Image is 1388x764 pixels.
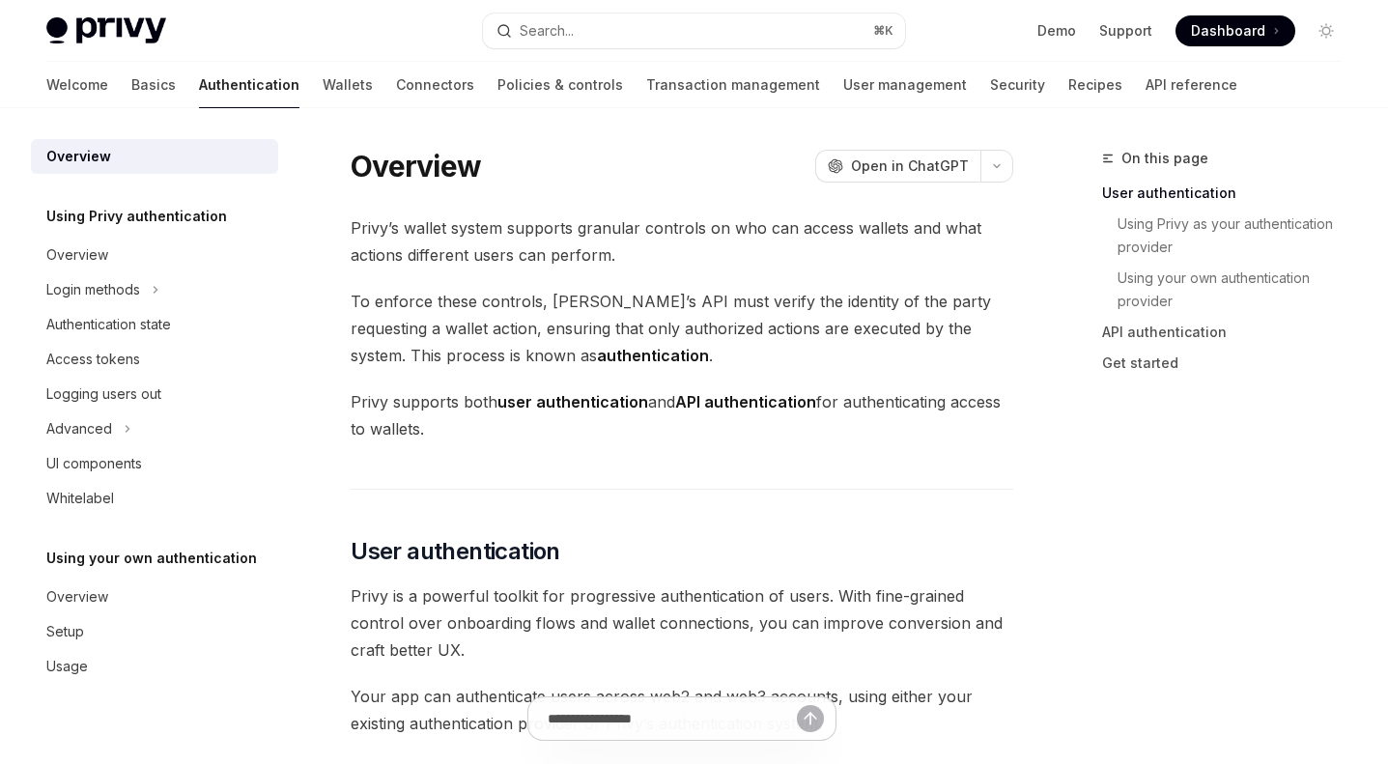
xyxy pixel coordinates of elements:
a: Recipes [1068,62,1122,108]
span: To enforce these controls, [PERSON_NAME]’s API must verify the identity of the party requesting a... [351,288,1013,369]
div: Search... [520,19,574,42]
a: Overview [31,139,278,174]
a: User management [843,62,967,108]
h5: Using your own authentication [46,547,257,570]
a: Authentication state [31,307,278,342]
a: Overview [31,580,278,614]
div: Overview [46,585,108,608]
a: Authentication [199,62,299,108]
div: Advanced [46,417,112,440]
span: Dashboard [1191,21,1265,41]
a: API reference [1146,62,1237,108]
button: Open in ChatGPT [815,150,980,183]
h5: Using Privy authentication [46,205,227,228]
a: Wallets [323,62,373,108]
div: Overview [46,145,111,168]
span: Privy supports both and for authenticating access to wallets. [351,388,1013,442]
a: Transaction management [646,62,820,108]
h1: Overview [351,149,481,184]
span: On this page [1121,147,1208,170]
span: User authentication [351,536,560,567]
div: Logging users out [46,382,161,406]
a: Welcome [46,62,108,108]
a: Support [1099,21,1152,41]
strong: user authentication [497,392,648,411]
span: Privy is a powerful toolkit for progressive authentication of users. With fine-grained control ov... [351,582,1013,664]
a: Dashboard [1176,15,1295,46]
div: Whitelabel [46,487,114,510]
div: Setup [46,620,84,643]
span: Open in ChatGPT [851,156,969,176]
span: ⌘ K [873,23,893,39]
a: Using your own authentication provider [1118,263,1357,317]
a: Get started [1102,348,1357,379]
button: Search...⌘K [483,14,904,48]
a: User authentication [1102,178,1357,209]
strong: authentication [597,346,709,365]
a: Access tokens [31,342,278,377]
button: Toggle dark mode [1311,15,1342,46]
a: Demo [1037,21,1076,41]
a: UI components [31,446,278,481]
div: Access tokens [46,348,140,371]
a: Usage [31,649,278,684]
div: Authentication state [46,313,171,336]
a: API authentication [1102,317,1357,348]
div: UI components [46,452,142,475]
a: Using Privy as your authentication provider [1118,209,1357,263]
img: light logo [46,17,166,44]
span: Your app can authenticate users across web2 and web3 accounts, using either your existing authent... [351,683,1013,737]
button: Send message [797,705,824,732]
a: Connectors [396,62,474,108]
a: Whitelabel [31,481,278,516]
a: Basics [131,62,176,108]
a: Setup [31,614,278,649]
a: Logging users out [31,377,278,411]
strong: API authentication [675,392,816,411]
a: Policies & controls [497,62,623,108]
div: Login methods [46,278,140,301]
span: Privy’s wallet system supports granular controls on who can access wallets and what actions diffe... [351,214,1013,269]
a: Security [990,62,1045,108]
div: Usage [46,655,88,678]
div: Overview [46,243,108,267]
a: Overview [31,238,278,272]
